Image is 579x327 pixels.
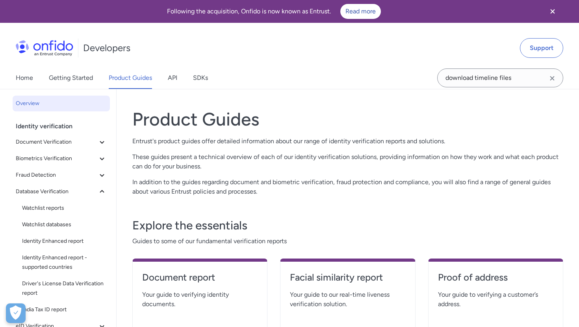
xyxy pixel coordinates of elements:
[193,67,208,89] a: SDKs
[22,305,107,314] span: India Tax ID report
[132,137,563,146] p: Entrust's product guides offer detailed information about our range of identity verification repo...
[438,271,553,290] a: Proof of address
[142,271,258,290] a: Document report
[19,276,110,301] a: Driver's License Data Verification report
[13,96,110,111] a: Overview
[13,167,110,183] button: Fraud Detection
[19,250,110,275] a: Identity Enhanced report - supported countries
[438,271,553,284] h4: Proof of address
[22,220,107,229] span: Watchlist databases
[49,67,93,89] a: Getting Started
[142,271,258,284] h4: Document report
[290,271,405,284] h4: Facial similarity report
[22,279,107,298] span: Driver's License Data Verification report
[83,42,130,54] h1: Developers
[19,302,110,318] a: India Tax ID report
[19,233,110,249] a: Identity Enhanced report
[13,151,110,166] button: Biometrics Verification
[6,303,26,323] button: Open Preferences
[132,108,563,130] h1: Product Guides
[132,236,563,246] span: Guides to some of our fundamental verification reports
[16,170,97,180] span: Fraud Detection
[538,2,567,21] button: Close banner
[13,184,110,200] button: Database Verification
[132,218,563,233] h3: Explore the essentials
[22,203,107,213] span: Watchlist reports
[132,177,563,196] p: In addition to the guides regarding document and biometric verification, fraud protection and com...
[9,4,538,19] div: Following the acquisition, Onfido is now known as Entrust.
[290,271,405,290] a: Facial similarity report
[19,200,110,216] a: Watchlist reports
[16,40,73,56] img: Onfido Logo
[340,4,381,19] a: Read more
[16,137,97,147] span: Document Verification
[22,236,107,246] span: Identity Enhanced report
[168,67,177,89] a: API
[6,303,26,323] div: Cookie Preferences
[132,152,563,171] p: These guides present a technical overview of each of our identity verification solutions, providi...
[16,187,97,196] span: Database Verification
[437,68,563,87] input: Onfido search input field
[547,74,557,83] svg: Clear search field button
[520,38,563,58] a: Support
[19,217,110,233] a: Watchlist databases
[16,99,107,108] span: Overview
[16,67,33,89] a: Home
[438,290,553,309] span: Your guide to verifying a customer’s address.
[290,290,405,309] span: Your guide to our real-time liveness verification solution.
[548,7,557,16] svg: Close banner
[109,67,152,89] a: Product Guides
[16,154,97,163] span: Biometrics Verification
[142,290,258,309] span: Your guide to verifying identity documents.
[16,118,113,134] div: Identity verification
[22,253,107,272] span: Identity Enhanced report - supported countries
[13,134,110,150] button: Document Verification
